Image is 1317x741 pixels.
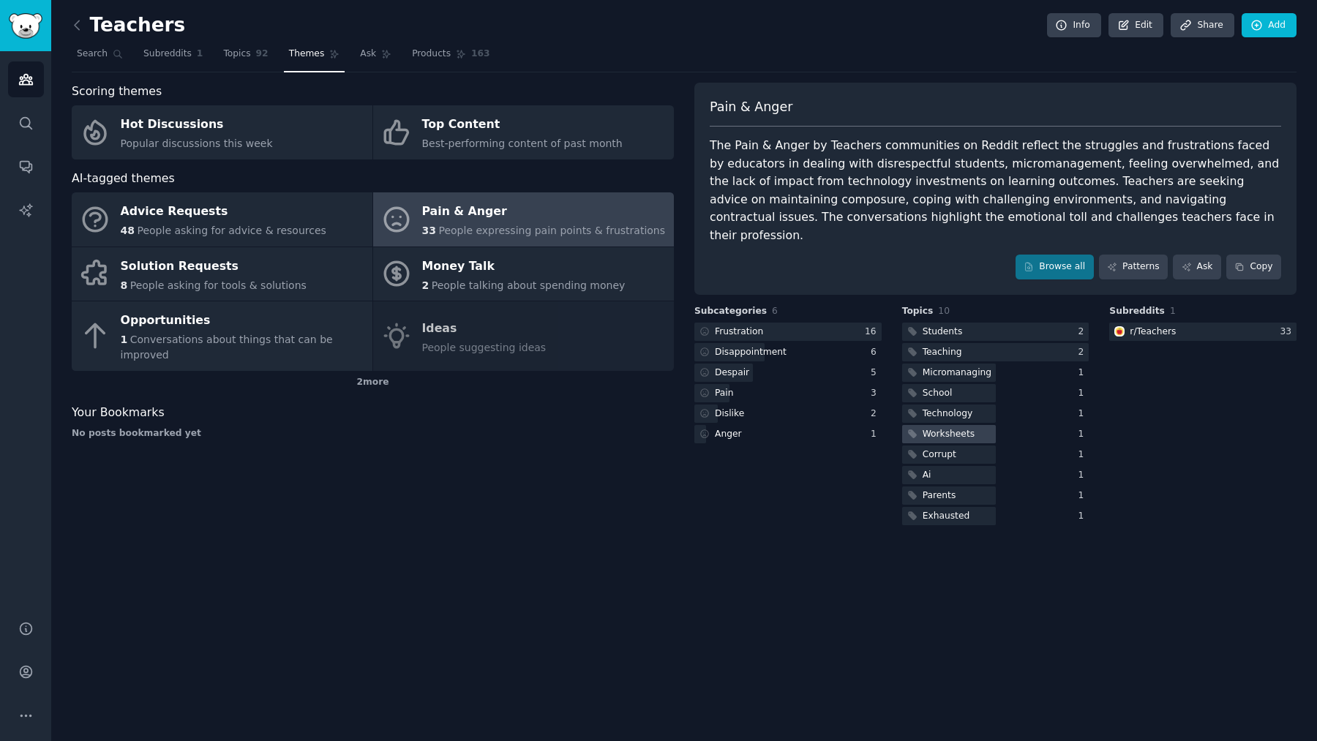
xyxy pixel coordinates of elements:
[1078,407,1089,421] div: 1
[923,366,991,380] div: Micromanaging
[1099,255,1168,279] a: Patterns
[923,489,956,503] div: Parents
[1078,489,1089,503] div: 1
[138,42,208,72] a: Subreddits1
[1078,448,1089,462] div: 1
[412,48,451,61] span: Products
[902,405,1089,423] a: Technology1
[923,428,975,441] div: Worksheets
[871,387,882,400] div: 3
[938,306,950,316] span: 10
[422,225,436,236] span: 33
[1130,326,1176,339] div: r/ Teachers
[355,42,397,72] a: Ask
[694,364,882,382] a: Despair5
[871,407,882,421] div: 2
[438,225,665,236] span: People expressing pain points & frustrations
[422,255,626,278] div: Money Talk
[694,384,882,402] a: Pain3
[121,334,333,361] span: Conversations about things that can be improved
[710,137,1281,244] div: The Pain & Anger by Teachers communities on Reddit reflect the struggles and frustrations faced b...
[9,13,42,39] img: GummySearch logo
[360,48,376,61] span: Ask
[871,346,882,359] div: 6
[871,366,882,380] div: 5
[1078,428,1089,441] div: 1
[1109,323,1297,341] a: Teachersr/Teachers33
[694,343,882,361] a: Disappointment6
[902,384,1089,402] a: School1
[72,42,128,72] a: Search
[223,48,250,61] span: Topics
[715,346,787,359] div: Disappointment
[1078,366,1089,380] div: 1
[72,371,674,394] div: 2 more
[471,48,490,61] span: 163
[137,225,326,236] span: People asking for advice & resources
[1078,346,1089,359] div: 2
[1171,13,1234,38] a: Share
[923,448,956,462] div: Corrupt
[923,346,962,359] div: Teaching
[77,48,108,61] span: Search
[1078,510,1089,523] div: 1
[1114,326,1125,336] img: Teachers
[694,305,767,318] span: Subcategories
[256,48,269,61] span: 92
[1242,13,1297,38] a: Add
[121,255,307,278] div: Solution Requests
[284,42,345,72] a: Themes
[1078,469,1089,482] div: 1
[121,113,273,137] div: Hot Discussions
[923,469,931,482] div: Ai
[902,323,1089,341] a: Students2
[923,326,963,339] div: Students
[143,48,192,61] span: Subreddits
[121,138,273,149] span: Popular discussions this week
[373,105,674,159] a: Top ContentBest-performing content of past month
[422,113,623,137] div: Top Content
[121,334,128,345] span: 1
[130,279,307,291] span: People asking for tools & solutions
[710,98,792,116] span: Pain & Anger
[373,247,674,301] a: Money Talk2People talking about spending money
[923,387,953,400] div: School
[694,405,882,423] a: Dislike2
[715,407,744,421] div: Dislike
[902,425,1089,443] a: Worksheets1
[902,364,1089,382] a: Micromanaging1
[218,42,273,72] a: Topics92
[121,200,326,224] div: Advice Requests
[694,323,882,341] a: Frustration16
[1109,305,1165,318] span: Subreddits
[422,138,623,149] span: Best-performing content of past month
[72,301,372,371] a: Opportunities1Conversations about things that can be improved
[432,279,626,291] span: People talking about spending money
[1078,326,1089,339] div: 2
[1078,387,1089,400] div: 1
[72,83,162,101] span: Scoring themes
[72,105,372,159] a: Hot DiscussionsPopular discussions this week
[373,192,674,247] a: Pain & Anger33People expressing pain points & frustrations
[289,48,325,61] span: Themes
[72,170,175,188] span: AI-tagged themes
[923,407,973,421] div: Technology
[715,366,749,380] div: Despair
[902,305,934,318] span: Topics
[72,14,185,37] h2: Teachers
[1226,255,1281,279] button: Copy
[772,306,778,316] span: 6
[72,192,372,247] a: Advice Requests48People asking for advice & resources
[694,425,882,443] a: Anger1
[422,279,429,291] span: 2
[72,427,674,440] div: No posts bookmarked yet
[197,48,203,61] span: 1
[407,42,495,72] a: Products163
[121,309,365,333] div: Opportunities
[1016,255,1094,279] a: Browse all
[715,387,734,400] div: Pain
[1047,13,1101,38] a: Info
[923,510,970,523] div: Exhausted
[1280,326,1297,339] div: 33
[1173,255,1221,279] a: Ask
